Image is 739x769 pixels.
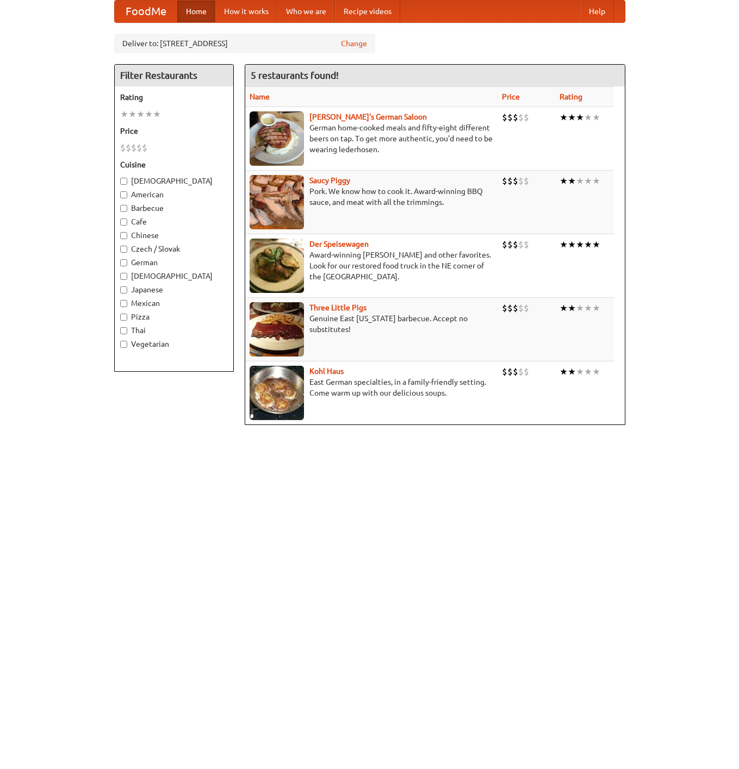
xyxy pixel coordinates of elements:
[120,314,127,321] input: Pizza
[250,377,493,398] p: East German specialties, in a family-friendly setting. Come warm up with our delicious soups.
[131,142,136,154] li: $
[592,175,600,187] li: ★
[136,142,142,154] li: $
[120,243,228,254] label: Czech / Slovak
[136,108,145,120] li: ★
[145,108,153,120] li: ★
[502,111,507,123] li: $
[142,142,147,154] li: $
[120,230,228,241] label: Chinese
[120,273,127,280] input: [DEMOGRAPHIC_DATA]
[120,339,228,349] label: Vegetarian
[513,366,518,378] li: $
[560,239,568,251] li: ★
[114,34,375,53] div: Deliver to: [STREET_ADDRESS]
[568,239,576,251] li: ★
[115,1,177,22] a: FoodMe
[592,366,600,378] li: ★
[576,239,584,251] li: ★
[524,366,529,378] li: $
[524,302,529,314] li: $
[560,175,568,187] li: ★
[309,367,344,376] a: Kohl Haus
[513,239,518,251] li: $
[502,239,507,251] li: $
[592,111,600,123] li: ★
[250,313,493,335] p: Genuine East [US_STATE] barbecue. Accept no substitutes!
[524,175,529,187] li: $
[584,302,592,314] li: ★
[502,175,507,187] li: $
[576,111,584,123] li: ★
[120,159,228,170] h5: Cuisine
[518,175,524,187] li: $
[584,111,592,123] li: ★
[120,327,127,334] input: Thai
[309,176,350,185] a: Saucy Piggy
[584,366,592,378] li: ★
[120,203,228,214] label: Barbecue
[524,111,529,123] li: $
[518,239,524,251] li: $
[120,232,127,239] input: Chinese
[120,286,127,293] input: Japanese
[309,240,369,248] a: Der Speisewagen
[120,92,228,103] h5: Rating
[524,239,529,251] li: $
[250,302,304,357] img: littlepigs.jpg
[153,108,161,120] li: ★
[309,303,367,312] a: Three Little Pigs
[513,111,518,123] li: $
[120,284,228,295] label: Japanese
[120,126,228,136] h5: Price
[250,249,493,282] p: Award-winning [PERSON_NAME] and other favorites. Look for our restored food truck in the NE corne...
[507,175,513,187] li: $
[250,239,304,293] img: speisewagen.jpg
[120,298,228,309] label: Mexican
[309,112,427,121] a: [PERSON_NAME]'s German Saloon
[568,302,576,314] li: ★
[576,366,584,378] li: ★
[502,92,520,101] a: Price
[120,257,228,268] label: German
[518,366,524,378] li: $
[513,302,518,314] li: $
[560,111,568,123] li: ★
[560,302,568,314] li: ★
[126,142,131,154] li: $
[507,302,513,314] li: $
[250,186,493,208] p: Pork. We know how to cook it. Award-winning BBQ sauce, and meat with all the trimmings.
[560,92,582,101] a: Rating
[120,216,228,227] label: Cafe
[120,311,228,322] label: Pizza
[120,142,126,154] li: $
[120,189,228,200] label: American
[560,366,568,378] li: ★
[576,302,584,314] li: ★
[568,175,576,187] li: ★
[120,108,128,120] li: ★
[568,366,576,378] li: ★
[580,1,614,22] a: Help
[120,300,127,307] input: Mexican
[502,366,507,378] li: $
[507,111,513,123] li: $
[584,175,592,187] li: ★
[120,341,127,348] input: Vegetarian
[251,70,339,80] ng-pluralize: 5 restaurants found!
[120,178,127,185] input: [DEMOGRAPHIC_DATA]
[215,1,277,22] a: How it works
[120,271,228,282] label: [DEMOGRAPHIC_DATA]
[177,1,215,22] a: Home
[250,122,493,155] p: German home-cooked meals and fifty-eight different beers on tap. To get more authentic, you'd nee...
[518,302,524,314] li: $
[250,366,304,420] img: kohlhaus.jpg
[513,175,518,187] li: $
[507,239,513,251] li: $
[120,191,127,198] input: American
[250,111,304,166] img: esthers.jpg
